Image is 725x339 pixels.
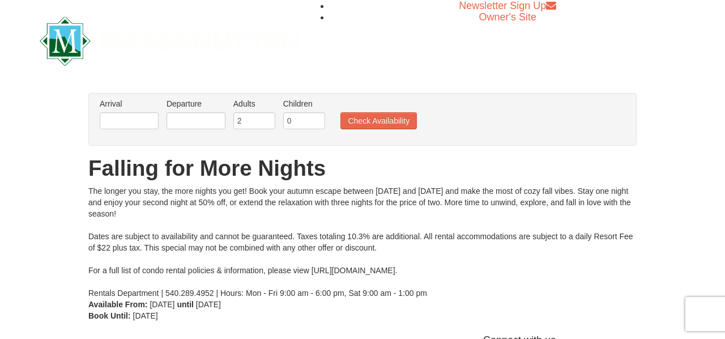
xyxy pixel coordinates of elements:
img: Massanutten Resort Logo [40,16,299,66]
label: Arrival [100,98,159,109]
strong: Available From: [88,300,148,309]
label: Departure [167,98,225,109]
label: Adults [233,98,275,109]
span: [DATE] [133,311,158,320]
a: Owner's Site [479,11,536,23]
h1: Falling for More Nights [88,157,637,180]
label: Children [283,98,325,109]
a: Massanutten Resort [40,26,299,53]
span: [DATE] [196,300,221,309]
span: [DATE] [150,300,174,309]
button: Check Availability [340,112,417,129]
strong: until [177,300,194,309]
strong: Book Until: [88,311,131,320]
div: The longer you stay, the more nights you get! Book your autumn escape between [DATE] and [DATE] a... [88,185,637,299]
